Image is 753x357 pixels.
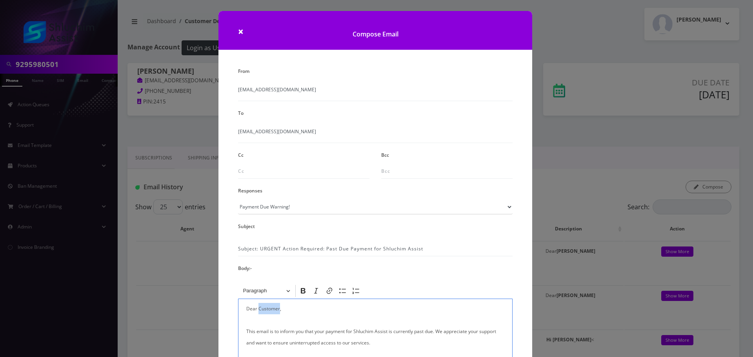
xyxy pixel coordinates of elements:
[238,65,249,77] label: From
[381,149,389,161] label: Bcc
[238,149,244,161] label: Cc
[238,128,513,143] span: [EMAIL_ADDRESS][DOMAIN_NAME]
[238,27,244,36] button: Close
[238,263,252,274] label: Body:-
[238,221,255,232] label: Subject
[238,283,513,298] div: Editor toolbar
[381,164,513,179] input: Bcc
[238,25,244,38] span: ×
[238,185,262,196] label: Responses
[238,164,369,179] input: Cc
[238,86,513,101] span: [EMAIL_ADDRESS][DOMAIN_NAME]
[243,286,284,295] span: Paragraph
[238,107,244,119] label: To
[240,285,294,297] button: Paragraph, Heading
[218,11,532,50] h1: Compose Email
[238,241,513,256] input: Subject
